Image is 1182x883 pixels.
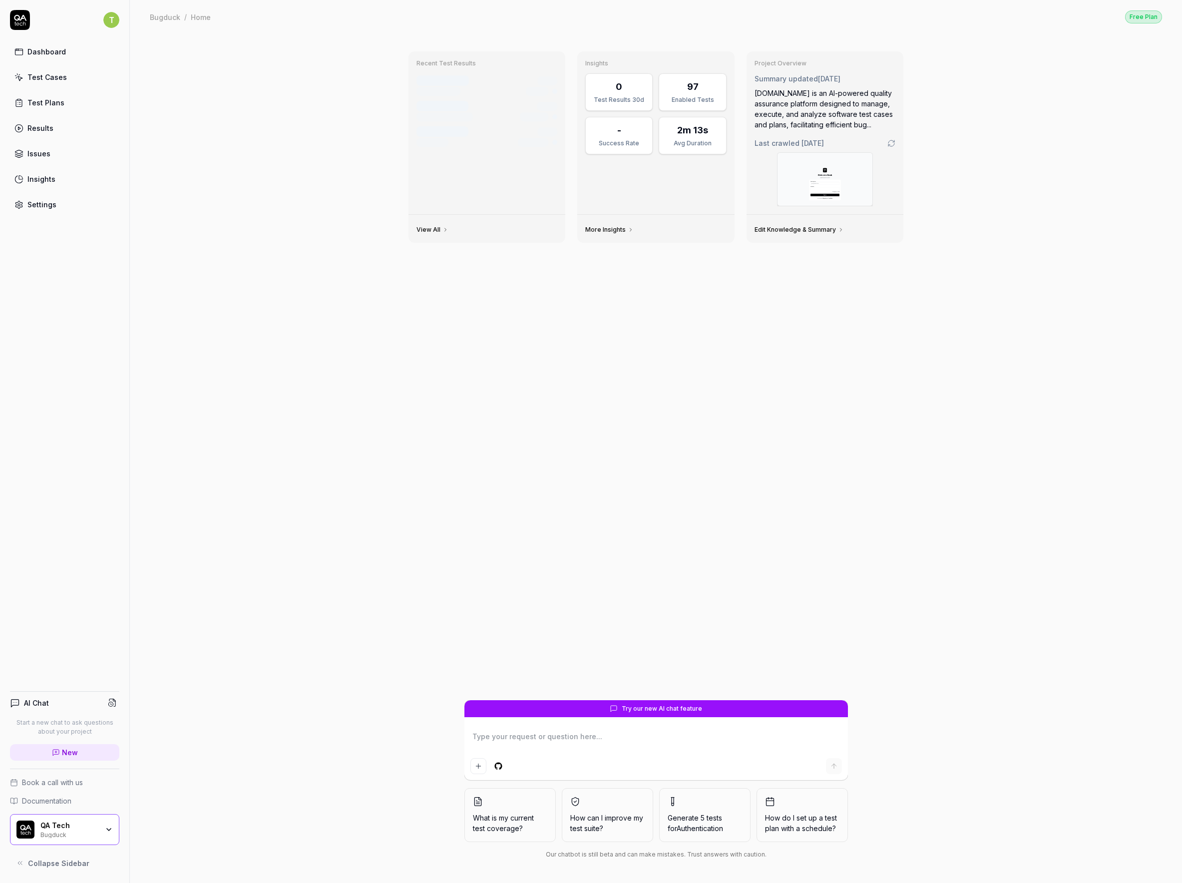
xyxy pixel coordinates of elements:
[10,777,119,788] a: Book a call with us
[22,796,71,806] span: Documentation
[755,138,824,148] span: Last crawled
[526,87,548,96] div: 12 tests
[22,777,83,788] span: Book a call with us
[592,139,646,148] div: Success Rate
[665,139,720,148] div: Avg Duration
[592,95,646,104] div: Test Results 30d
[416,101,468,111] div: Test run #1233
[27,46,66,57] div: Dashboard
[757,788,848,842] button: How do I set up a test plan with a schedule?
[755,88,896,130] div: [DOMAIN_NAME] is an AI-powered quality assurance platform designed to manage, execute, and analyz...
[659,788,751,842] button: Generate 5 tests forAuthentication
[10,718,119,736] p: Start a new chat to ask questions about your project
[537,102,557,111] div: 4h ago
[103,12,119,28] span: T
[755,59,896,67] h3: Project Overview
[40,821,98,830] div: QA Tech
[665,95,720,104] div: Enabled Tests
[27,174,55,184] div: Insights
[562,788,653,842] button: How can I improve my test suite?
[617,123,621,137] div: -
[416,126,468,137] div: Test run #1232
[416,138,448,147] div: Scheduled
[10,42,119,61] a: Dashboard
[16,821,34,839] img: QA Tech Logo
[62,747,78,758] span: New
[801,139,824,147] time: [DATE]
[10,814,119,845] button: QA Tech LogoQA TechBugduck
[470,758,486,774] button: Add attachment
[416,59,558,67] h3: Recent Test Results
[150,12,180,22] div: Bugduck
[24,698,49,708] h4: AI Chat
[40,830,98,838] div: Bugduck
[416,112,473,121] div: GitHub Push • main
[585,226,634,234] a: More Insights
[27,123,53,133] div: Results
[473,813,547,834] span: What is my current test coverage?
[464,850,848,859] div: Our chatbot is still beta and can make mistakes. Trust answers with caution.
[622,704,702,713] span: Try our new AI chat feature
[28,858,89,869] span: Collapse Sidebar
[416,75,469,86] div: Test run #1234
[778,153,872,206] img: Screenshot
[464,788,556,842] button: What is my current test coverage?
[10,67,119,87] a: Test Cases
[27,199,56,210] div: Settings
[755,226,844,234] a: Edit Knowledge & Summary
[416,226,448,234] a: View All
[687,80,699,93] div: 97
[10,144,119,163] a: Issues
[1125,10,1162,23] button: Free Plan
[10,93,119,112] a: Test Plans
[887,139,895,147] a: Go to crawling settings
[668,814,723,833] span: Generate 5 tests for Authentication
[10,118,119,138] a: Results
[616,80,622,93] div: 0
[537,127,557,136] div: [DATE]
[520,112,548,121] div: 8/12 tests
[765,813,839,834] span: How do I set up a test plan with a schedule?
[27,97,64,108] div: Test Plans
[537,76,557,85] div: 2h ago
[570,813,645,834] span: How can I improve my test suite?
[10,195,119,214] a: Settings
[585,59,727,67] h3: Insights
[818,74,840,83] time: [DATE]
[184,12,187,22] div: /
[677,123,708,137] div: 2m 13s
[27,72,67,82] div: Test Cases
[10,796,119,806] a: Documentation
[755,74,818,83] span: Summary updated
[103,10,119,30] button: T
[27,148,50,159] div: Issues
[191,12,211,22] div: Home
[518,138,548,147] div: 12/12 tests
[10,744,119,761] a: New
[416,87,460,96] div: Manual Trigger
[10,169,119,189] a: Insights
[10,853,119,873] button: Collapse Sidebar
